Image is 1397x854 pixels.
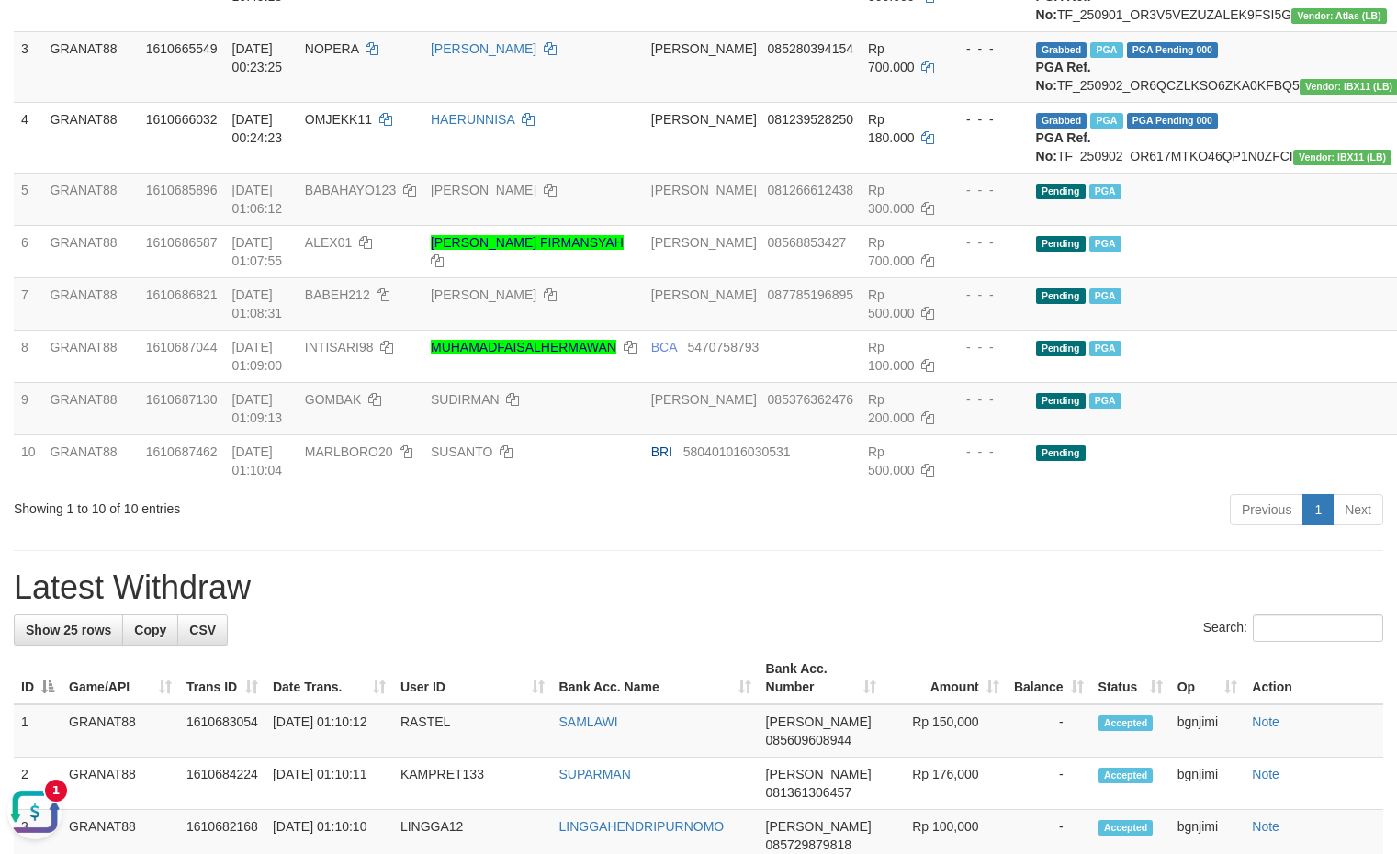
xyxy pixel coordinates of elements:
span: Pending [1036,184,1086,199]
a: LINGGAHENDRIPURNOMO [559,819,725,834]
td: 9 [14,382,43,434]
span: [PERSON_NAME] [766,714,872,729]
span: [DATE] 00:23:25 [232,41,283,74]
span: Copy 087785196895 to clipboard [768,287,853,302]
td: RASTEL [393,704,552,758]
td: 10 [14,434,43,487]
td: Rp 176,000 [884,758,1007,810]
td: GRANAT88 [62,704,179,758]
span: BABAHAYO123 [305,183,396,197]
span: [DATE] 01:07:55 [232,235,283,268]
span: Marked by bgnjimi [1090,113,1122,129]
span: [PERSON_NAME] [651,112,757,127]
span: Marked by bgnjimi [1089,184,1121,199]
span: BCA [651,340,677,354]
a: SUPARMAN [559,767,631,781]
td: - [1007,758,1091,810]
span: OMJEKK11 [305,112,372,127]
span: Rp 200.000 [868,392,915,425]
div: - - - [952,286,1021,304]
td: 1610683054 [179,704,265,758]
td: [DATE] 01:10:11 [265,758,393,810]
span: ALEX01 [305,235,352,250]
span: Copy 081266612438 to clipboard [768,183,853,197]
span: 1610685896 [146,183,218,197]
td: [DATE] 01:10:12 [265,704,393,758]
th: Game/API: activate to sort column ascending [62,652,179,704]
span: Rp 300.000 [868,183,915,216]
td: - [1007,704,1091,758]
a: SAMLAWI [559,714,618,729]
a: MUHAMADFAISALHERMAWAN [431,340,616,354]
div: - - - [952,233,1021,252]
a: CSV [177,614,228,646]
b: PGA Ref. No: [1036,60,1091,93]
span: [PERSON_NAME] [651,235,757,250]
span: 1610687462 [146,444,218,459]
span: Grabbed [1036,113,1087,129]
a: Note [1252,767,1279,781]
td: GRANAT88 [43,330,139,382]
th: Bank Acc. Number: activate to sort column ascending [759,652,884,704]
td: GRANAT88 [43,31,139,102]
span: Accepted [1098,715,1154,731]
td: 1 [14,704,62,758]
td: 7 [14,277,43,330]
th: Amount: activate to sort column ascending [884,652,1007,704]
span: Rp 180.000 [868,112,915,145]
span: [DATE] 01:08:31 [232,287,283,320]
span: MARLBORO20 [305,444,393,459]
span: Copy 580401016030531 to clipboard [683,444,791,459]
button: Open LiveChat chat widget [7,7,62,62]
a: Note [1252,819,1279,834]
div: Showing 1 to 10 of 10 entries [14,492,569,518]
span: 1610666032 [146,112,218,127]
span: Vendor URL: https://dashboard.q2checkout.com/secure [1291,8,1387,24]
td: 8 [14,330,43,382]
input: Search: [1253,614,1383,642]
b: PGA Ref. No: [1036,130,1091,163]
span: Copy 085280394154 to clipboard [768,41,853,56]
a: Previous [1230,494,1303,525]
td: GRANAT88 [62,758,179,810]
span: Pending [1036,288,1086,304]
a: SUSANTO [431,444,492,459]
span: Rp 500.000 [868,444,915,478]
a: [PERSON_NAME] [431,183,536,197]
span: Grabbed [1036,42,1087,58]
span: [DATE] 01:09:00 [232,340,283,373]
div: - - - [952,338,1021,356]
span: [PERSON_NAME] [766,767,872,781]
a: Next [1333,494,1383,525]
td: 6 [14,225,43,277]
span: Rp 100.000 [868,340,915,373]
span: 1610686821 [146,287,218,302]
span: [PERSON_NAME] [766,819,872,834]
a: Note [1252,714,1279,729]
div: new message indicator [45,3,67,25]
span: Marked by bgnjimi [1090,42,1122,58]
span: Pending [1036,393,1086,409]
td: KAMPRET133 [393,758,552,810]
span: PGA Pending [1127,42,1219,58]
span: Copy 08568853427 to clipboard [768,235,847,250]
td: 1610684224 [179,758,265,810]
div: - - - [952,39,1021,58]
a: [PERSON_NAME] [431,41,536,56]
span: BABEH212 [305,287,370,302]
div: - - - [952,181,1021,199]
a: Show 25 rows [14,614,123,646]
span: [PERSON_NAME] [651,287,757,302]
div: - - - [952,390,1021,409]
span: BRI [651,444,672,459]
span: Accepted [1098,820,1154,836]
th: Op: activate to sort column ascending [1170,652,1245,704]
td: 2 [14,758,62,810]
h1: Latest Withdraw [14,569,1383,606]
td: bgnjimi [1170,704,1245,758]
span: Copy 085729879818 to clipboard [766,837,851,852]
span: Copy 081361306457 to clipboard [766,785,851,800]
span: Marked by bgnjimi [1089,393,1121,409]
th: ID: activate to sort column descending [14,652,62,704]
span: [PERSON_NAME] [651,183,757,197]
